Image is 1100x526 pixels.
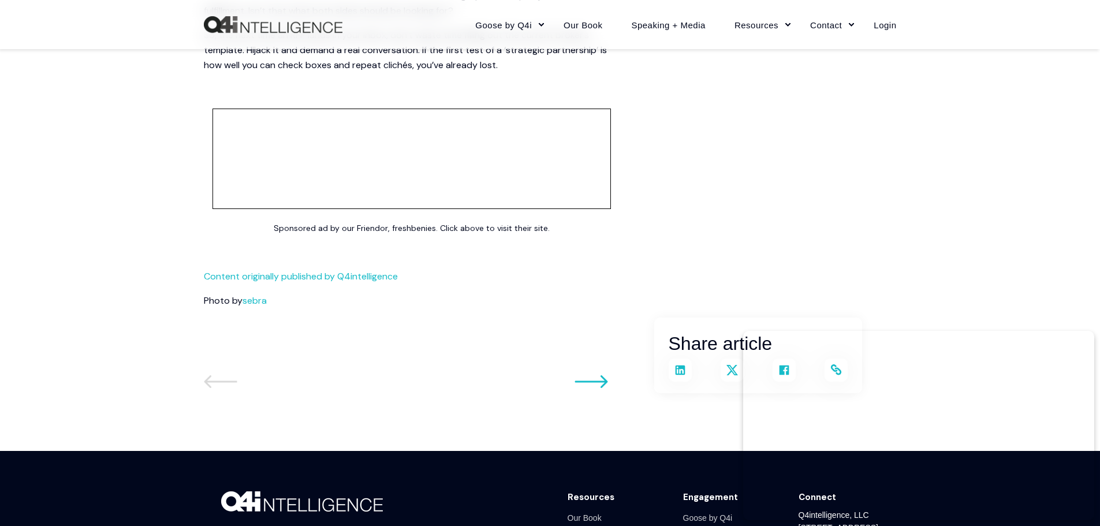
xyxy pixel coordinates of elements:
[669,329,848,359] h3: Share article
[274,223,550,233] span: Sponsored ad by our Friendor, freshbenies. Click above to visit their site.
[204,16,342,33] a: Back to Home
[204,16,342,33] img: Q4intelligence, LLC logo
[204,294,267,307] span: Photo by
[212,109,611,209] iframe: Embedded CTA
[204,29,607,71] span: So, the next time an RFP lands in your inbox, don’t waste time filling out the current broker’s t...
[568,491,614,503] div: Resources
[204,270,398,282] a: Content originally published by Q4intelligence
[243,294,267,307] a: sebra
[743,331,1094,520] iframe: Popup CTA
[683,491,738,503] div: Engagement
[221,491,383,512] img: Q4i-white-logo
